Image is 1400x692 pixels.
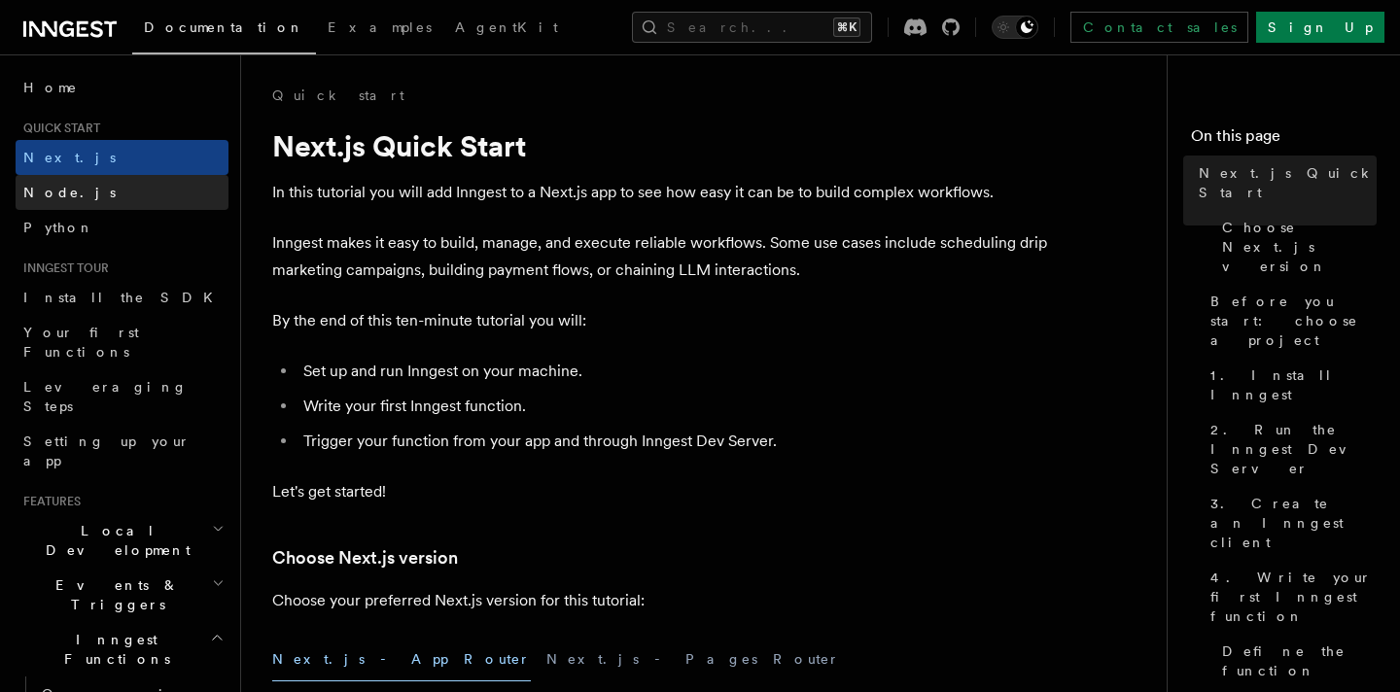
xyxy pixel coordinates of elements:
[632,12,872,43] button: Search...⌘K
[1210,494,1377,552] span: 3. Create an Inngest client
[16,280,228,315] a: Install the SDK
[23,185,116,200] span: Node.js
[1214,210,1377,284] a: Choose Next.js version
[272,638,531,681] button: Next.js - App Router
[1203,486,1377,560] a: 3. Create an Inngest client
[272,179,1050,206] p: In this tutorial you will add Inngest to a Next.js app to see how easy it can be to build complex...
[1203,284,1377,358] a: Before you start: choose a project
[1210,568,1377,626] span: 4. Write your first Inngest function
[546,638,840,681] button: Next.js - Pages Router
[992,16,1038,39] button: Toggle dark mode
[16,121,100,136] span: Quick start
[16,140,228,175] a: Next.js
[23,379,188,414] span: Leveraging Steps
[1210,292,1377,350] span: Before you start: choose a project
[16,494,81,509] span: Features
[1203,560,1377,634] a: 4. Write your first Inngest function
[16,175,228,210] a: Node.js
[23,290,225,305] span: Install the SDK
[16,70,228,105] a: Home
[1191,124,1377,156] h4: On this page
[1210,420,1377,478] span: 2. Run the Inngest Dev Server
[23,433,191,468] span: Setting up your app
[16,622,228,676] button: Inngest Functions
[272,229,1050,284] p: Inngest makes it easy to build, manage, and execute reliable workflows. Some use cases include sc...
[16,369,228,424] a: Leveraging Steps
[1256,12,1384,43] a: Sign Up
[1222,218,1377,276] span: Choose Next.js version
[16,575,212,614] span: Events & Triggers
[16,630,210,669] span: Inngest Functions
[23,220,94,235] span: Python
[16,210,228,245] a: Python
[16,513,228,568] button: Local Development
[272,128,1050,163] h1: Next.js Quick Start
[16,424,228,478] a: Setting up your app
[1203,412,1377,486] a: 2. Run the Inngest Dev Server
[455,19,558,35] span: AgentKit
[132,6,316,54] a: Documentation
[23,150,116,165] span: Next.js
[328,19,432,35] span: Examples
[297,428,1050,455] li: Trigger your function from your app and through Inngest Dev Server.
[1214,634,1377,688] a: Define the function
[144,19,304,35] span: Documentation
[297,358,1050,385] li: Set up and run Inngest on your machine.
[272,587,1050,614] p: Choose your preferred Next.js version for this tutorial:
[272,307,1050,334] p: By the end of this ten-minute tutorial you will:
[1222,641,1377,680] span: Define the function
[16,260,109,276] span: Inngest tour
[1203,358,1377,412] a: 1. Install Inngest
[316,6,443,52] a: Examples
[1070,12,1248,43] a: Contact sales
[23,78,78,97] span: Home
[297,393,1050,420] li: Write your first Inngest function.
[1199,163,1377,202] span: Next.js Quick Start
[272,544,458,571] a: Choose Next.js version
[443,6,570,52] a: AgentKit
[1191,156,1377,210] a: Next.js Quick Start
[833,17,860,37] kbd: ⌘K
[1210,365,1377,404] span: 1. Install Inngest
[16,568,228,622] button: Events & Triggers
[16,521,212,560] span: Local Development
[16,315,228,369] a: Your first Functions
[272,478,1050,505] p: Let's get started!
[23,325,139,360] span: Your first Functions
[272,86,404,105] a: Quick start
